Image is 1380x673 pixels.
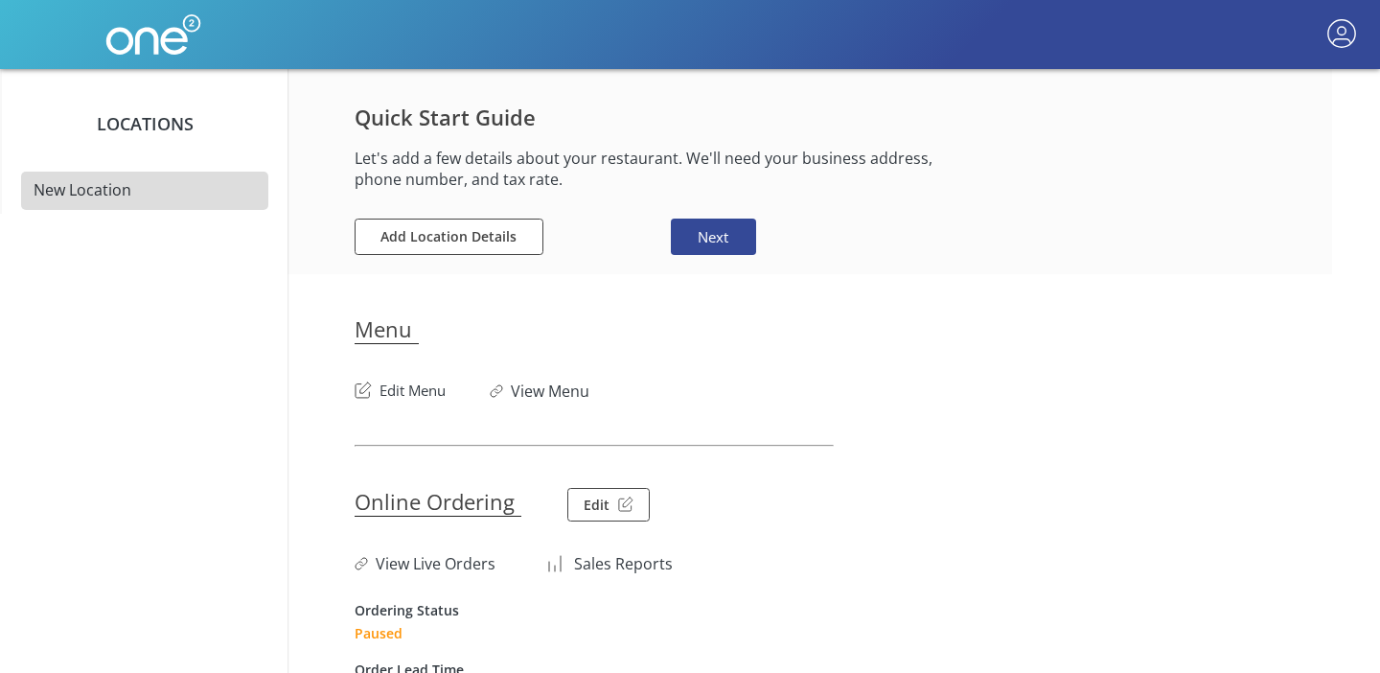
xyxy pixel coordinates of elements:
[574,553,673,574] a: Sales Reports
[543,552,574,575] img: Reports
[355,103,1303,131] h3: Quick Start Guide
[490,384,511,398] img: Link
[34,179,131,200] span: New Location
[355,314,419,344] h3: Menu
[355,543,495,575] button: View Live Orders
[511,381,589,402] a: View Menu
[618,497,634,513] img: Edit
[355,382,379,399] img: Edit
[355,219,543,256] button: Add Location Details
[97,112,194,135] span: Locations
[355,557,376,570] img: Link
[355,601,459,619] label: Ordering Status
[355,624,1313,642] span: Paused
[567,488,650,522] button: Edit
[671,219,755,256] button: Next
[355,371,446,402] button: Edit Menu
[355,148,980,190] p: Let's add a few details about your restaurant. We'll need your business address, phone number, an...
[21,172,268,210] a: New Location
[355,487,521,517] h3: Online Ordering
